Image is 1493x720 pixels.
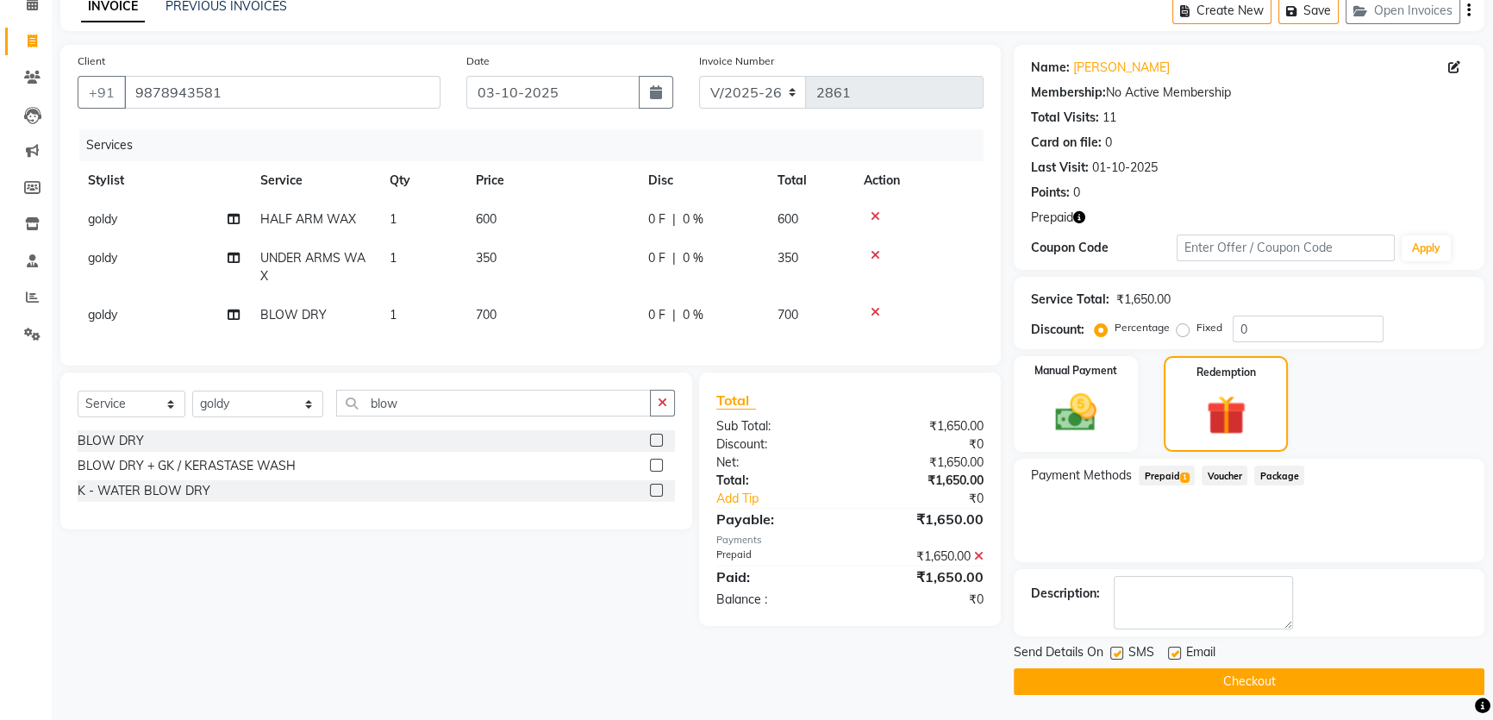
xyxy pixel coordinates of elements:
[1031,159,1089,177] div: Last Visit:
[88,307,117,322] span: goldy
[672,210,676,229] span: |
[476,307,497,322] span: 700
[260,211,356,227] span: HALF ARM WAX
[78,53,105,69] label: Client
[1031,84,1106,102] div: Membership:
[874,490,996,508] div: ₹0
[1194,391,1259,440] img: _gift.svg
[78,457,296,475] div: BLOW DRY + GK / KERASTASE WASH
[1139,466,1195,485] span: Prepaid
[850,567,996,587] div: ₹1,650.00
[1031,184,1070,202] div: Points:
[703,490,875,508] a: Add Tip
[703,567,850,587] div: Paid:
[1116,291,1171,309] div: ₹1,650.00
[778,307,798,322] span: 700
[1031,291,1109,309] div: Service Total:
[683,249,703,267] span: 0 %
[1014,643,1103,665] span: Send Details On
[778,250,798,266] span: 350
[703,509,850,529] div: Payable:
[703,591,850,609] div: Balance :
[1031,466,1132,485] span: Payment Methods
[638,161,767,200] th: Disc
[390,250,397,266] span: 1
[1177,235,1395,261] input: Enter Offer / Coupon Code
[1073,59,1170,77] a: [PERSON_NAME]
[850,548,996,566] div: ₹1,650.00
[1202,466,1247,485] span: Voucher
[1103,109,1116,127] div: 11
[1034,363,1117,379] label: Manual Payment
[390,307,397,322] span: 1
[1402,235,1451,261] button: Apply
[476,211,497,227] span: 600
[1105,134,1112,152] div: 0
[1180,473,1190,483] span: 1
[260,250,365,284] span: UNDER ARMS WAX
[78,161,250,200] th: Stylist
[88,211,117,227] span: goldy
[1031,84,1467,102] div: No Active Membership
[78,432,144,450] div: BLOW DRY
[390,211,397,227] span: 1
[778,211,798,227] span: 600
[336,390,650,416] input: Search or Scan
[1031,585,1100,603] div: Description:
[1115,320,1170,335] label: Percentage
[703,435,850,454] div: Discount:
[1186,643,1215,665] span: Email
[466,53,490,69] label: Date
[476,250,497,266] span: 350
[1031,59,1070,77] div: Name:
[850,591,996,609] div: ₹0
[850,417,996,435] div: ₹1,650.00
[379,161,465,200] th: Qty
[1031,209,1073,227] span: Prepaid
[703,548,850,566] div: Prepaid
[850,472,996,490] div: ₹1,650.00
[703,454,850,472] div: Net:
[1128,643,1154,665] span: SMS
[672,249,676,267] span: |
[78,76,126,109] button: +91
[767,161,853,200] th: Total
[703,417,850,435] div: Sub Total:
[716,533,984,548] div: Payments
[1254,466,1304,485] span: Package
[648,210,665,229] span: 0 F
[683,210,703,229] span: 0 %
[1196,365,1256,380] label: Redemption
[850,435,996,454] div: ₹0
[648,306,665,324] span: 0 F
[1031,134,1102,152] div: Card on file:
[124,76,440,109] input: Search by Name/Mobile/Email/Code
[850,454,996,472] div: ₹1,650.00
[88,250,117,266] span: goldy
[250,161,379,200] th: Service
[1073,184,1080,202] div: 0
[465,161,638,200] th: Price
[672,306,676,324] span: |
[1031,321,1084,339] div: Discount:
[1031,239,1177,257] div: Coupon Code
[1042,389,1109,436] img: _cash.svg
[716,391,756,410] span: Total
[1196,320,1222,335] label: Fixed
[853,161,984,200] th: Action
[1031,109,1099,127] div: Total Visits:
[260,307,327,322] span: BLOW DRY
[648,249,665,267] span: 0 F
[850,509,996,529] div: ₹1,650.00
[1014,668,1484,695] button: Checkout
[78,482,210,500] div: K - WATER BLOW DRY
[1092,159,1158,177] div: 01-10-2025
[703,472,850,490] div: Total:
[683,306,703,324] span: 0 %
[699,53,774,69] label: Invoice Number
[79,129,996,161] div: Services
